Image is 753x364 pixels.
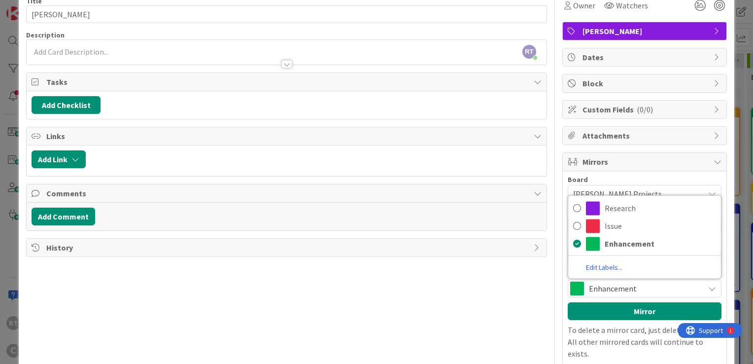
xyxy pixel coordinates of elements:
[32,208,95,225] button: Add Comment
[522,45,536,59] span: RT
[568,302,721,320] button: Mirror
[32,96,101,114] button: Add Checklist
[51,4,54,12] div: 1
[21,1,45,13] span: Support
[605,218,716,233] span: Issue
[582,25,709,37] span: [PERSON_NAME]
[582,104,709,115] span: Custom Fields
[568,199,721,217] a: Research
[582,51,709,63] span: Dates
[568,217,721,235] a: Issue
[46,76,529,88] span: Tasks
[46,242,529,254] span: History
[26,31,65,39] span: Description
[568,261,640,274] a: Edit Labels...
[46,130,529,142] span: Links
[637,105,653,114] span: ( 0/0 )
[26,5,547,23] input: type card name here...
[573,189,662,199] span: [PERSON_NAME] Projects
[568,235,721,253] a: Enhancement
[32,150,86,168] button: Add Link
[582,130,709,142] span: Attachments
[605,236,716,251] span: Enhancement
[568,271,585,278] span: Label
[568,176,588,183] span: Board
[605,201,716,216] span: Research
[46,187,529,199] span: Comments
[582,77,709,89] span: Block
[589,282,699,295] span: Enhancement
[582,156,709,168] span: Mirrors
[568,324,721,360] p: To delete a mirror card, just delete the card. All other mirrored cards will continue to exists.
